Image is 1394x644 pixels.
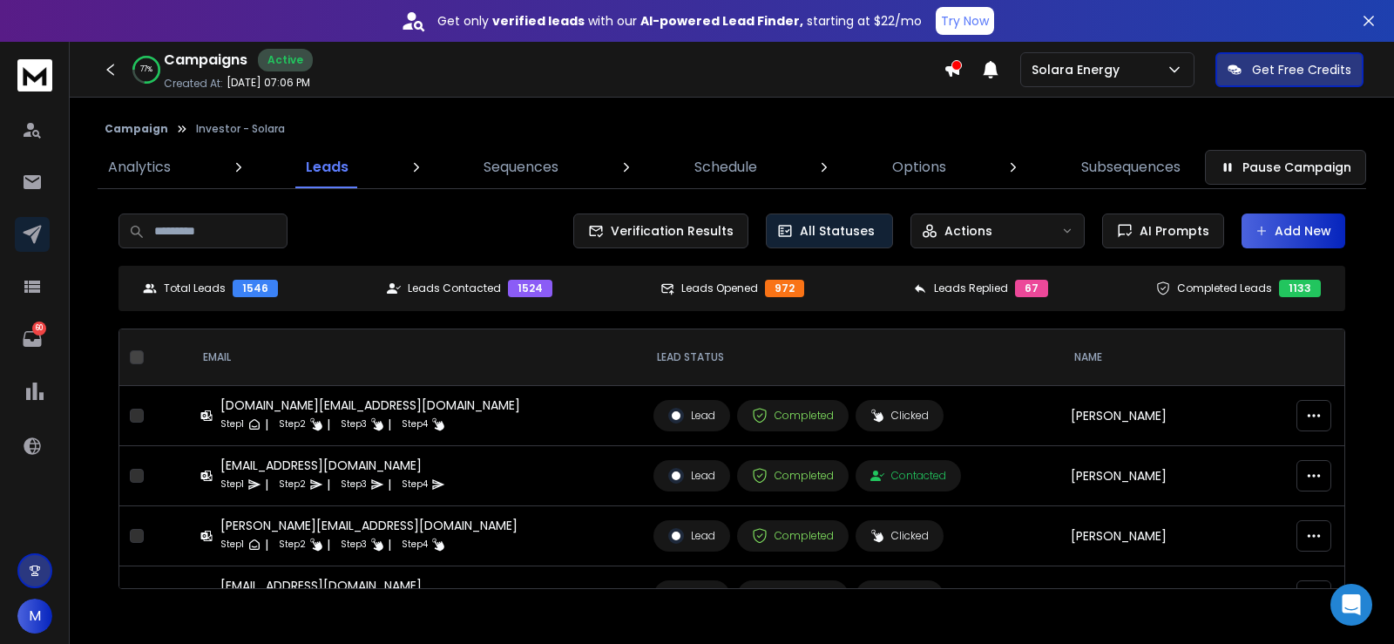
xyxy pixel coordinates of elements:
div: Contacted [870,469,946,483]
div: [PERSON_NAME][EMAIL_ADDRESS][DOMAIN_NAME] [220,517,518,534]
th: LEAD STATUS [643,329,1060,386]
button: Try Now [936,7,994,35]
p: Step 3 [341,476,367,493]
div: Clicked [870,529,929,543]
p: Step 3 [341,536,367,553]
p: Step 1 [220,476,244,493]
p: Step 4 [402,536,428,553]
strong: AI-powered Lead Finder, [640,12,803,30]
p: Total Leads [164,281,226,295]
p: Step 2 [279,536,306,553]
div: Completed [752,468,834,484]
p: | [388,476,391,493]
td: [PERSON_NAME] [1060,446,1286,506]
div: Active [258,49,313,71]
div: 67 [1015,280,1048,297]
td: Yerzhan Mussin [1060,566,1286,627]
div: 1133 [1279,280,1321,297]
div: Clicked [870,409,929,423]
a: Sequences [473,146,569,188]
a: Options [882,146,957,188]
span: AI Prompts [1133,222,1209,240]
th: NAME [1060,329,1286,386]
p: Subsequences [1081,157,1181,178]
p: Sequences [484,157,558,178]
td: [PERSON_NAME] [1060,386,1286,446]
p: | [388,416,391,433]
p: Schedule [694,157,757,178]
button: Campaign [105,122,168,136]
p: Options [892,157,946,178]
p: All Statuses [800,222,875,240]
p: Step 1 [220,536,244,553]
p: | [327,476,330,493]
div: Lead [668,408,715,424]
h1: Campaigns [164,50,247,71]
span: Verification Results [604,222,734,240]
p: Leads [306,157,348,178]
button: Get Free Credits [1215,52,1364,87]
div: 972 [765,280,804,297]
div: Completed [752,528,834,544]
p: Created At: [164,77,223,91]
button: Add New [1242,214,1345,248]
p: | [388,536,391,553]
p: Actions [944,222,992,240]
p: Leads Contacted [408,281,501,295]
button: M [17,599,52,634]
p: | [327,416,330,433]
div: 1546 [233,280,278,297]
p: [DATE] 07:06 PM [227,76,310,90]
a: Leads [295,146,359,188]
p: Leads Replied [934,281,1008,295]
p: | [265,476,268,493]
p: | [265,416,268,433]
p: Step 2 [279,476,306,493]
p: Get only with our starting at $22/mo [437,12,922,30]
p: | [265,536,268,553]
div: Lead [668,528,715,544]
p: Try Now [941,12,989,30]
p: Leads Opened [681,281,758,295]
p: 77 % [140,64,152,75]
p: Completed Leads [1177,281,1272,295]
button: AI Prompts [1102,214,1224,248]
p: Step 1 [220,416,244,433]
p: Get Free Credits [1252,61,1351,78]
p: Step 2 [279,416,306,433]
p: | [327,536,330,553]
p: Step 3 [341,416,367,433]
td: [PERSON_NAME] [1060,506,1286,566]
a: Subsequences [1071,146,1191,188]
p: 60 [32,322,46,336]
button: Pause Campaign [1205,150,1366,185]
a: 60 [15,322,50,356]
th: EMAIL [189,329,643,386]
button: Verification Results [573,214,748,248]
div: [EMAIL_ADDRESS][DOMAIN_NAME] [220,577,445,594]
div: [DOMAIN_NAME][EMAIL_ADDRESS][DOMAIN_NAME] [220,397,520,414]
strong: verified leads [492,12,585,30]
div: 1524 [508,280,552,297]
img: logo [17,59,52,92]
div: Lead [668,468,715,484]
p: Investor - Solara [196,122,285,136]
div: Open Intercom Messenger [1330,584,1372,626]
p: Step 4 [402,416,428,433]
div: [EMAIL_ADDRESS][DOMAIN_NAME] [220,457,445,474]
p: Analytics [108,157,171,178]
p: Solara Energy [1032,61,1127,78]
a: Schedule [684,146,768,188]
p: Step 4 [402,476,428,493]
a: Analytics [98,146,181,188]
div: Completed [752,408,834,424]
